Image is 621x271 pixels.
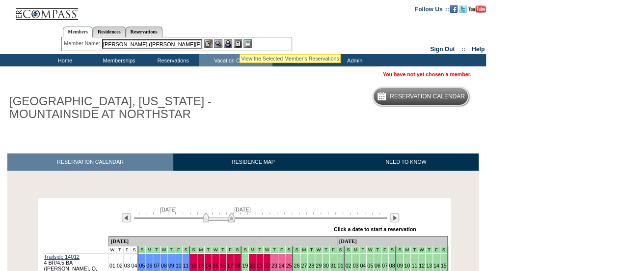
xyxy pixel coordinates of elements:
a: 06 [375,263,380,269]
a: 05 [139,263,145,269]
td: Mountains Mud Season - Fall 2025 [182,246,189,254]
td: Mountains Mud Season - Fall 2025 [367,246,374,254]
a: 14 [205,263,211,269]
a: 03 [124,263,130,269]
td: Mountains Mud Season - Fall 2025 [146,246,153,254]
td: T [116,246,123,254]
td: Mountains Mud Season - Fall 2025 [404,246,411,254]
a: 31 [330,263,336,269]
a: 23 [271,263,277,269]
td: Home [37,54,91,66]
td: Mountains Mud Season - Fall 2025 [308,246,315,254]
td: Mountains Mud Season - Fall 2025 [205,246,212,254]
td: W [108,246,116,254]
a: Subscribe to our YouTube Channel [468,5,486,11]
td: Mountains Mud Season - Fall 2025 [189,246,197,254]
a: 16 [220,263,226,269]
td: Mountains Mud Season - Fall 2025 [425,246,432,254]
h1: [GEOGRAPHIC_DATA], [US_STATE] - MOUNTAINSIDE AT NORTHSTAR [7,93,227,123]
span: [DATE] [234,207,251,212]
a: Members [63,27,93,37]
a: 12 [190,263,196,269]
td: Mountains Mud Season - Fall 2025 [226,246,234,254]
a: 29 [316,263,322,269]
td: Memberships [91,54,145,66]
td: Vacation Collection [199,54,272,66]
a: RESERVATION CALENDAR [7,153,173,171]
a: Become our fan on Facebook [450,5,458,11]
td: Mountains Mud Season - Fall 2025 [432,246,440,254]
a: 13 [198,263,204,269]
div: Member Name: [64,39,102,48]
img: Follow us on Twitter [459,5,467,13]
td: Mountains Mud Season - Fall 2025 [293,246,300,254]
a: RESIDENCE MAP [173,153,333,171]
a: 20 [249,263,255,269]
td: Mountains Mud Season - Fall 2025 [322,246,329,254]
td: Mountains Mud Season - Fall 2025 [315,246,323,254]
a: 01 [109,263,115,269]
a: 12 [419,263,425,269]
a: 21 [257,263,263,269]
a: 02 [117,263,123,269]
td: Mountains Mud Season - Fall 2025 [256,246,264,254]
td: [DATE] [337,237,447,246]
td: Mountains Mud Season - Fall 2025 [411,246,418,254]
a: 24 [279,263,285,269]
img: View [214,39,222,48]
td: S [131,246,138,254]
td: Mountains Mud Season - Fall 2025 [374,246,381,254]
td: Admin [326,54,380,66]
a: Reservations [126,27,162,37]
a: 18 [235,263,241,269]
td: Mountains Mud Season - Fall 2025 [197,246,205,254]
img: b_calculator.gif [243,39,252,48]
a: 26 [294,263,299,269]
span: [DATE] [160,207,177,212]
td: Mountains Mud Season - Fall 2025 [264,246,271,254]
a: Residences [93,27,126,37]
a: 01 [338,263,344,269]
a: Help [472,46,485,53]
a: 25 [286,263,292,269]
h5: Reservation Calendar [390,93,465,100]
a: 30 [323,263,329,269]
a: 27 [301,263,307,269]
a: 11 [183,263,189,269]
td: Follow Us :: [415,5,450,13]
td: Mountains Mud Season - Fall 2025 [329,246,337,254]
div: View the Selected Member's Reservations [241,56,339,61]
img: Next [390,213,399,222]
a: Sign Out [430,46,455,53]
img: Impersonate [224,39,232,48]
a: 15 [441,263,447,269]
td: Mountains Mud Season - Fall 2025 [138,246,145,254]
td: Mountains Mud Season - Fall 2025 [359,246,367,254]
a: 05 [367,263,373,269]
a: 13 [426,263,432,269]
td: Mountains Mud Season - Fall 2025 [440,246,447,254]
img: Subscribe to our YouTube Channel [468,5,486,13]
img: Become our fan on Facebook [450,5,458,13]
a: 04 [360,263,366,269]
a: 10 [404,263,410,269]
a: 09 [168,263,174,269]
a: 17 [227,263,233,269]
td: F [123,246,131,254]
a: 08 [161,263,167,269]
a: 10 [176,263,182,269]
a: 19 [242,263,248,269]
td: Mountains Mud Season - Fall 2025 [300,246,308,254]
a: 08 [389,263,395,269]
a: 14 [433,263,439,269]
td: Mountains Mud Season - Fall 2025 [270,246,278,254]
a: 02 [345,263,351,269]
img: b_edit.gif [204,39,213,48]
a: 15 [213,263,218,269]
a: 09 [397,263,403,269]
td: Mountains Mud Season - Fall 2025 [249,246,256,254]
a: 04 [132,263,137,269]
a: 06 [146,263,152,269]
td: Mountains Mud Season - Fall 2025 [219,246,226,254]
td: Mountains Mud Season - Fall 2025 [234,246,241,254]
